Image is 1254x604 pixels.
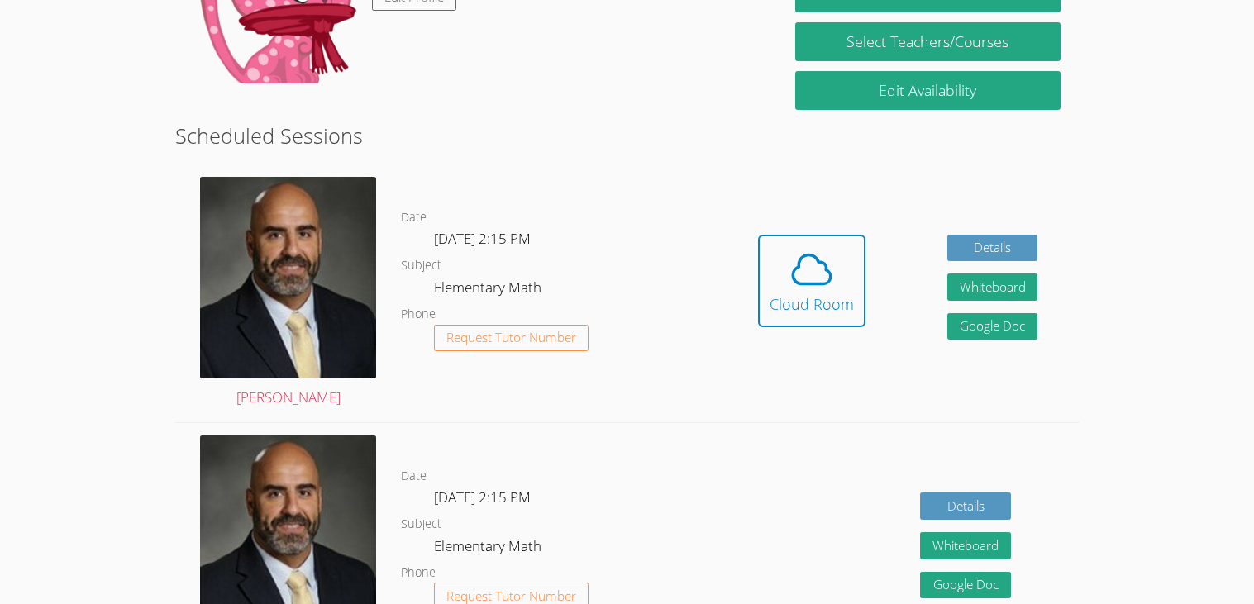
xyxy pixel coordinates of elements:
a: Select Teachers/Courses [795,22,1060,61]
dd: Elementary Math [434,535,545,563]
div: Cloud Room [770,292,854,316]
button: Whiteboard [920,532,1011,559]
dt: Date [401,207,427,228]
button: Request Tutor Number [434,325,589,352]
h2: Scheduled Sessions [175,120,1078,151]
span: [DATE] 2:15 PM [434,487,531,507]
a: Details [947,235,1038,262]
dt: Subject [401,514,441,535]
a: Google Doc [920,572,1011,599]
a: Edit Availability [795,71,1060,110]
a: [PERSON_NAME] [200,177,376,410]
dt: Phone [401,563,436,583]
dt: Date [401,466,427,487]
dt: Subject [401,255,441,276]
a: Details [920,492,1011,520]
span: [DATE] 2:15 PM [434,229,531,248]
button: Cloud Room [758,235,865,327]
span: Request Tutor Number [446,331,576,344]
span: Request Tutor Number [446,590,576,602]
dd: Elementary Math [434,276,545,304]
a: Google Doc [947,313,1038,340]
dt: Phone [401,304,436,325]
button: Whiteboard [947,273,1038,301]
img: avatar.png [200,177,376,378]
